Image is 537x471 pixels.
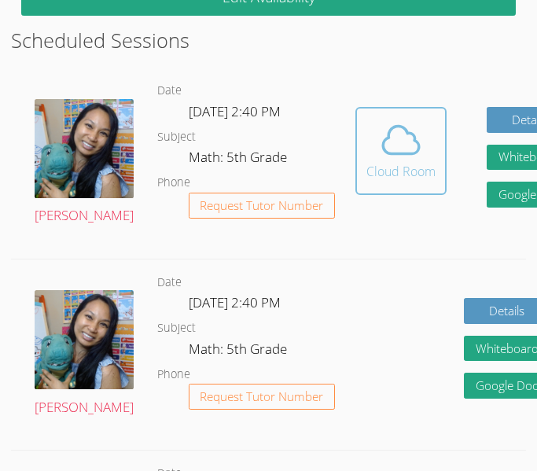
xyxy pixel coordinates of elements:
[200,200,323,212] span: Request Tutor Number
[157,81,182,101] dt: Date
[157,173,190,193] dt: Phone
[157,273,182,293] dt: Date
[35,290,134,389] img: Untitled%20design%20(19).png
[189,193,336,219] button: Request Tutor Number
[366,162,436,181] div: Cloud Room
[189,146,290,173] dd: Math: 5th Grade
[35,99,134,228] a: [PERSON_NAME]
[157,127,196,147] dt: Subject
[189,102,281,120] span: [DATE] 2:40 PM
[157,318,196,338] dt: Subject
[355,107,447,195] button: Cloud Room
[189,293,281,311] span: [DATE] 2:40 PM
[200,391,323,403] span: Request Tutor Number
[11,25,527,55] h2: Scheduled Sessions
[157,365,190,385] dt: Phone
[189,338,290,365] dd: Math: 5th Grade
[35,290,134,419] a: [PERSON_NAME]
[35,99,134,198] img: Untitled%20design%20(19).png
[189,384,336,410] button: Request Tutor Number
